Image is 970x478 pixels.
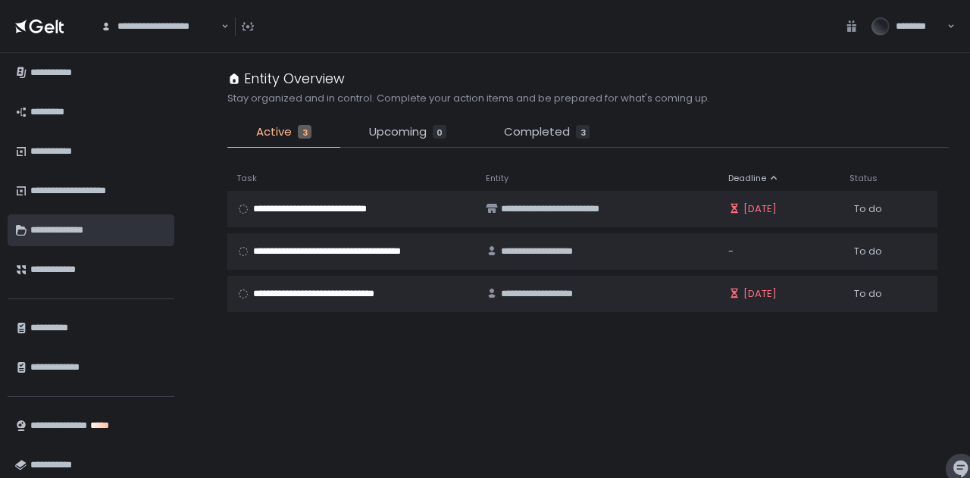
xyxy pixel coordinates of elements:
div: Entity Overview [227,68,345,89]
div: 0 [433,125,446,139]
span: To do [854,202,882,216]
span: Entity [486,173,508,184]
h2: Stay organized and in control. Complete your action items and be prepared for what's coming up. [227,92,710,105]
span: Active [256,123,292,141]
div: 3 [298,125,311,139]
input: Search for option [219,19,220,34]
span: [DATE] [743,287,777,301]
span: [DATE] [743,202,777,216]
span: Upcoming [369,123,427,141]
span: - [728,245,734,258]
div: 3 [576,125,590,139]
span: Deadline [728,173,766,184]
div: Search for option [91,11,229,42]
span: Status [850,173,878,184]
span: To do [854,287,882,301]
span: Task [236,173,257,184]
span: To do [854,245,882,258]
span: Completed [504,123,570,141]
